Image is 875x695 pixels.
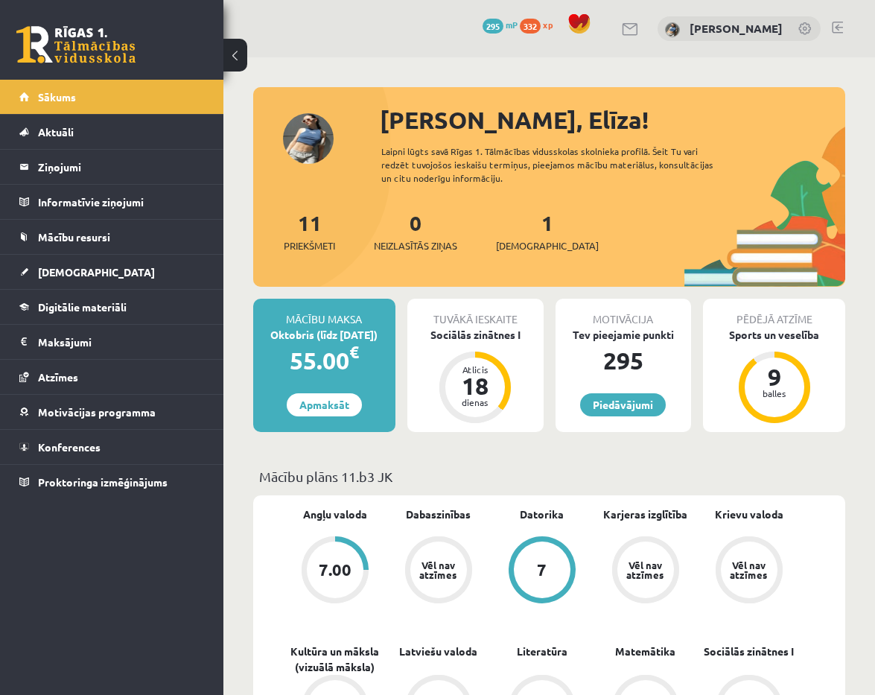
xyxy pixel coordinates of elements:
a: Karjeras izglītība [603,507,687,522]
div: Vēl nav atzīmes [728,560,770,580]
a: Digitālie materiāli [19,290,205,324]
span: [DEMOGRAPHIC_DATA] [496,238,599,253]
a: 332 xp [520,19,560,31]
span: Priekšmeti [284,238,335,253]
a: Rīgas 1. Tālmācības vidusskola [16,26,136,63]
div: 7 [537,562,547,578]
span: Neizlasītās ziņas [374,238,457,253]
div: Oktobris (līdz [DATE]) [253,327,395,343]
p: Mācību plāns 11.b3 JK [259,466,839,486]
div: 7.00 [319,562,351,578]
a: Maksājumi [19,325,205,359]
a: 7.00 [283,536,386,606]
div: Pēdējā atzīme [703,299,845,327]
a: Piedāvājumi [580,393,666,416]
span: Mācību resursi [38,230,110,244]
span: Motivācijas programma [38,405,156,419]
a: [PERSON_NAME] [690,21,783,36]
legend: Maksājumi [38,325,205,359]
a: Vēl nav atzīmes [594,536,697,606]
div: Sports un veselība [703,327,845,343]
a: Sports un veselība 9 balles [703,327,845,425]
a: Apmaksāt [287,393,362,416]
div: Vēl nav atzīmes [625,560,666,580]
a: 11Priekšmeti [284,209,335,253]
a: Konferences [19,430,205,464]
div: 18 [453,374,497,398]
div: Atlicis [453,365,497,374]
a: Sociālās zinātnes I Atlicis 18 dienas [407,327,544,425]
span: 295 [483,19,503,34]
div: Vēl nav atzīmes [418,560,459,580]
a: Literatūra [517,644,567,659]
span: € [349,341,359,363]
span: mP [506,19,518,31]
a: 7 [490,536,594,606]
a: Matemātika [615,644,675,659]
a: Kultūra un māksla (vizuālā māksla) [283,644,386,675]
a: Sākums [19,80,205,114]
legend: Informatīvie ziņojumi [38,185,205,219]
a: Dabaszinības [406,507,471,522]
span: xp [543,19,553,31]
div: 295 [556,343,692,378]
span: [DEMOGRAPHIC_DATA] [38,265,155,279]
a: Mācību resursi [19,220,205,254]
a: Vēl nav atzīmes [697,536,801,606]
div: Mācību maksa [253,299,395,327]
a: Angļu valoda [303,507,367,522]
a: Vēl nav atzīmes [386,536,490,606]
a: Motivācijas programma [19,395,205,429]
a: Proktoringa izmēģinājums [19,465,205,499]
a: 0Neizlasītās ziņas [374,209,457,253]
div: 55.00 [253,343,395,378]
div: Tuvākā ieskaite [407,299,544,327]
div: Tev pieejamie punkti [556,327,692,343]
img: Elīza Zariņa [665,22,680,37]
span: Konferences [38,440,101,454]
a: [DEMOGRAPHIC_DATA] [19,255,205,289]
span: Digitālie materiāli [38,300,127,314]
a: 1[DEMOGRAPHIC_DATA] [496,209,599,253]
span: Atzīmes [38,370,78,384]
div: dienas [453,398,497,407]
span: 332 [520,19,541,34]
a: Informatīvie ziņojumi [19,185,205,219]
div: Motivācija [556,299,692,327]
div: [PERSON_NAME], Elīza! [380,102,845,138]
a: Aktuāli [19,115,205,149]
div: Sociālās zinātnes I [407,327,544,343]
a: Krievu valoda [715,507,783,522]
a: Sociālās zinātnes I [704,644,794,659]
a: 295 mP [483,19,518,31]
span: Proktoringa izmēģinājums [38,475,168,489]
legend: Ziņojumi [38,150,205,184]
div: Laipni lūgts savā Rīgas 1. Tālmācības vidusskolas skolnieka profilā. Šeit Tu vari redzēt tuvojošo... [381,145,736,185]
a: Atzīmes [19,360,205,394]
a: Latviešu valoda [399,644,477,659]
a: Datorika [520,507,564,522]
div: balles [752,389,797,398]
div: 9 [752,365,797,389]
span: Aktuāli [38,125,74,139]
a: Ziņojumi [19,150,205,184]
span: Sākums [38,90,76,104]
